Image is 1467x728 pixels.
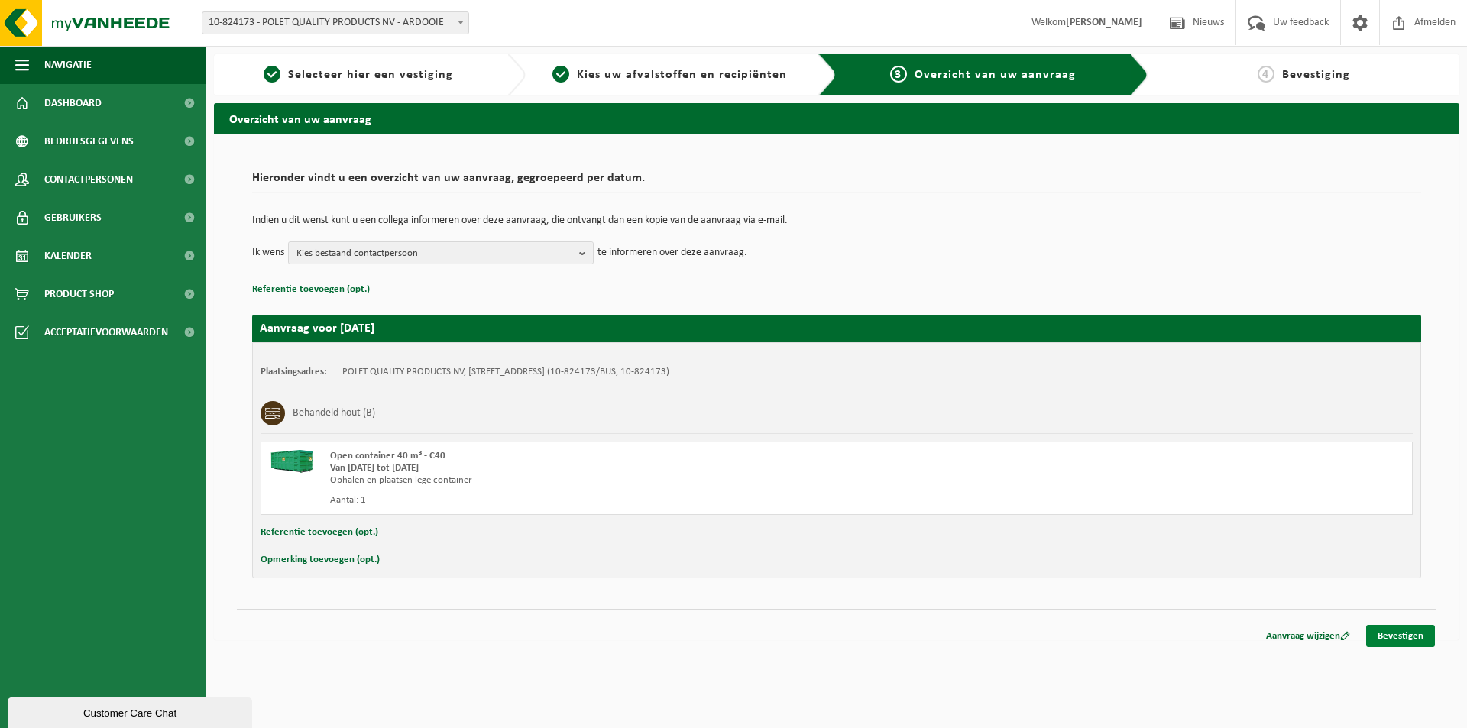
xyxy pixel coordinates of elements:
span: 4 [1258,66,1274,83]
a: 2Kies uw afvalstoffen en recipiënten [533,66,807,84]
span: Acceptatievoorwaarden [44,313,168,351]
h2: Hieronder vindt u een overzicht van uw aanvraag, gegroepeerd per datum. [252,172,1421,193]
button: Referentie toevoegen (opt.) [261,523,378,542]
strong: Plaatsingsadres: [261,367,327,377]
a: Aanvraag wijzigen [1255,625,1362,647]
strong: [PERSON_NAME] [1066,17,1142,28]
span: 10-824173 - POLET QUALITY PRODUCTS NV - ARDOOIE [202,12,468,34]
span: Navigatie [44,46,92,84]
h2: Overzicht van uw aanvraag [214,103,1459,133]
td: POLET QUALITY PRODUCTS NV, [STREET_ADDRESS] (10-824173/BUS, 10-824173) [342,366,669,378]
span: Open container 40 m³ - C40 [330,451,445,461]
strong: Van [DATE] tot [DATE] [330,463,419,473]
span: Kies uw afvalstoffen en recipiënten [577,69,787,81]
span: 1 [264,66,280,83]
span: Selecteer hier een vestiging [288,69,453,81]
p: Indien u dit wenst kunt u een collega informeren over deze aanvraag, die ontvangt dan een kopie v... [252,215,1421,226]
span: Gebruikers [44,199,102,237]
img: HK-XC-40-GN-00.png [269,450,315,473]
div: Ophalen en plaatsen lege container [330,474,898,487]
button: Opmerking toevoegen (opt.) [261,550,380,570]
span: 3 [890,66,907,83]
span: Kalender [44,237,92,275]
p: te informeren over deze aanvraag. [597,241,747,264]
span: Overzicht van uw aanvraag [915,69,1076,81]
span: Product Shop [44,275,114,313]
button: Referentie toevoegen (opt.) [252,280,370,299]
a: Bevestigen [1366,625,1435,647]
strong: Aanvraag voor [DATE] [260,322,374,335]
span: Dashboard [44,84,102,122]
button: Kies bestaand contactpersoon [288,241,594,264]
span: Kies bestaand contactpersoon [296,242,573,265]
span: 10-824173 - POLET QUALITY PRODUCTS NV - ARDOOIE [202,11,469,34]
span: Bedrijfsgegevens [44,122,134,160]
span: Contactpersonen [44,160,133,199]
p: Ik wens [252,241,284,264]
div: Aantal: 1 [330,494,898,506]
h3: Behandeld hout (B) [293,401,375,425]
a: 1Selecteer hier een vestiging [222,66,495,84]
iframe: chat widget [8,694,255,728]
span: Bevestiging [1282,69,1350,81]
span: 2 [552,66,569,83]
